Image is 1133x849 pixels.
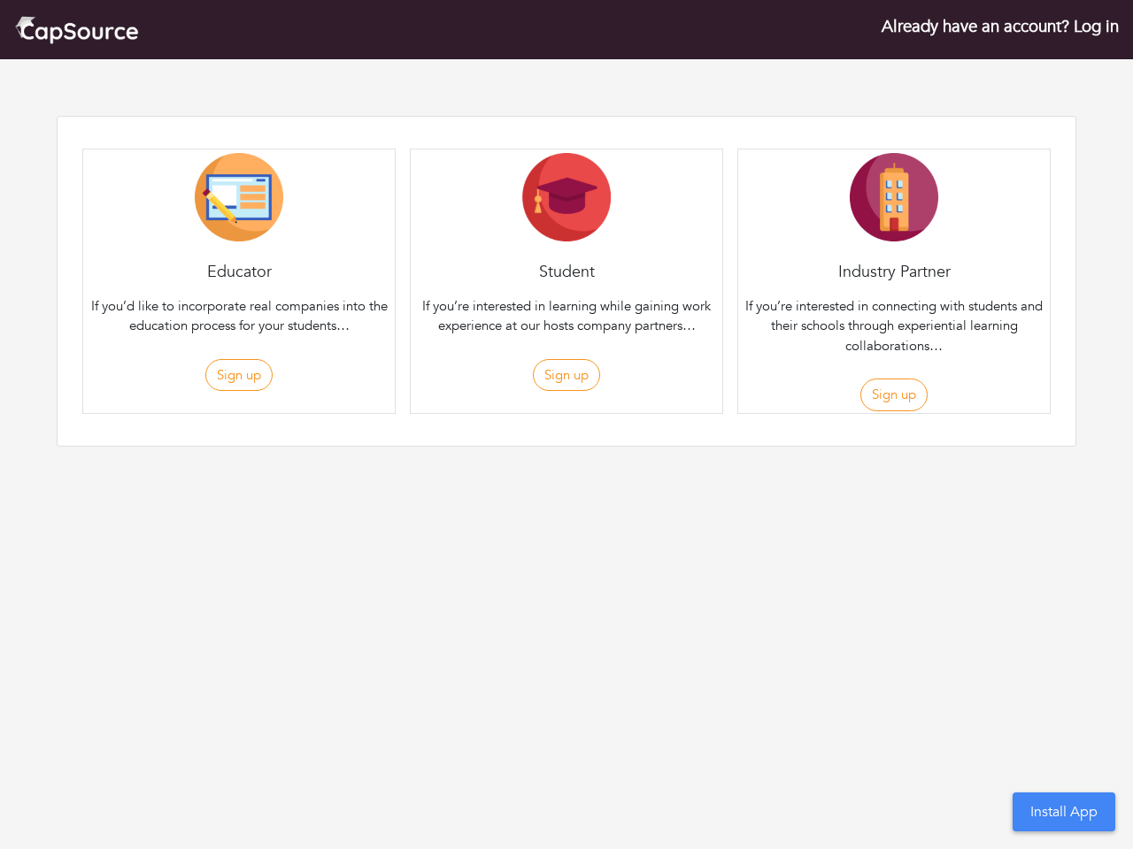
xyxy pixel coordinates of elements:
[205,359,273,392] button: Sign up
[14,14,139,45] img: cap_logo.png
[414,296,719,336] p: If you’re interested in learning while gaining work experience at our hosts company partners…
[533,359,600,392] button: Sign up
[1013,792,1115,831] button: Install App
[738,263,1050,282] h4: Industry Partner
[850,153,938,241] img: Company-Icon-7f8a26afd1715722aa5ae9dc11300c11ceeb4d32eda0db0d61c21d11b95ecac6.png
[87,296,391,336] p: If you’d like to incorporate real companies into the education process for your students…
[195,153,283,241] img: Educator-Icon-31d5a1e457ca3f5474c6b92ab10a5d5101c9f8fbafba7b88091835f1a8db102f.png
[411,263,722,282] h4: Student
[860,379,928,411] button: Sign up
[83,263,395,282] h4: Educator
[742,296,1046,356] p: If you’re interested in connecting with students and their schools through experiential learning ...
[522,153,611,241] img: Student-Icon-6b6867cbad302adf8029cb3ecf392088beec6a544309a027beb5b4b4576828a8.png
[882,15,1119,38] a: Already have an account? Log in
